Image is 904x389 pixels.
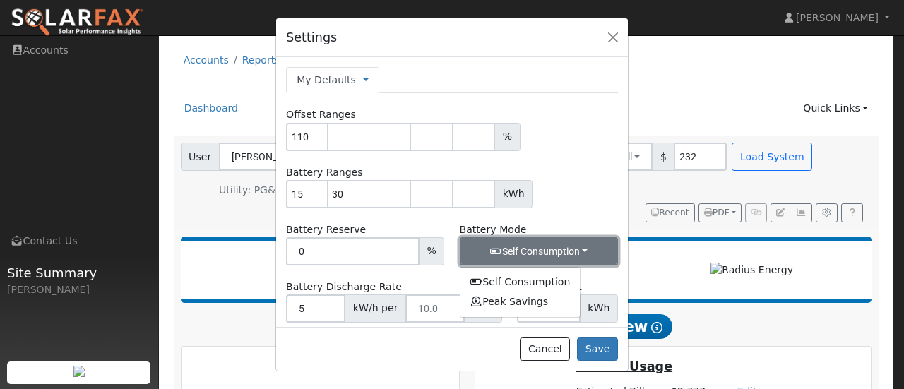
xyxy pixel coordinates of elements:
label: Battery Discharge Rate [286,280,402,294]
span: kWh [494,180,533,208]
label: Offset Ranges [286,107,356,122]
label: Battery Limit [517,280,581,294]
span: kW/h per [345,294,406,323]
h5: Settings [286,28,337,47]
button: Cancel [520,337,570,361]
span: kWh [580,294,618,323]
input: 10.0 [405,294,465,323]
button: Save [577,337,618,361]
input: 0.0 [286,294,345,323]
span: % [494,123,520,151]
a: My Defaults [297,73,356,88]
span: % [419,237,444,265]
label: Battery Ranges [286,165,363,180]
label: Battery Mode [460,222,527,237]
button: Self Consumption [460,237,618,265]
input: 0.0 [286,237,420,265]
a: Self Consumption [460,273,581,292]
a: Peak Savings [460,292,581,312]
label: Battery Reserve [286,222,366,237]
